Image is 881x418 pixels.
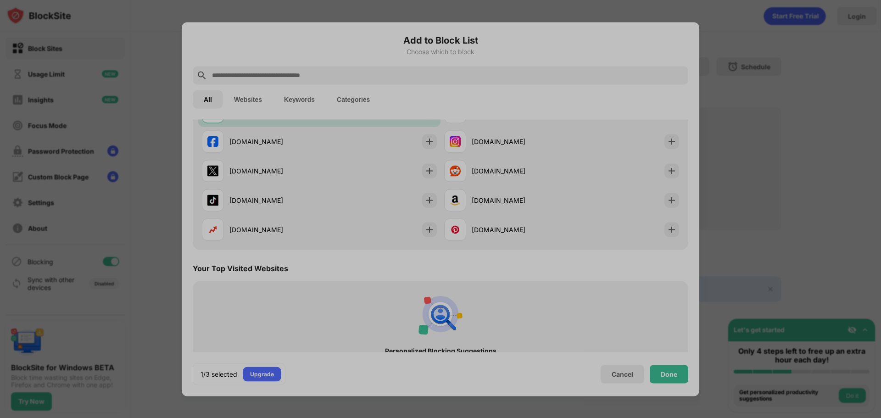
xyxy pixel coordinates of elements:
[661,370,677,378] div: Done
[223,90,273,108] button: Websites
[250,369,274,379] div: Upgrade
[229,137,319,146] div: [DOMAIN_NAME]
[612,370,633,378] div: Cancel
[207,136,218,147] img: favicons
[472,195,562,205] div: [DOMAIN_NAME]
[196,70,207,81] img: search.svg
[273,90,326,108] button: Keywords
[193,48,688,55] div: Choose which to block
[201,369,237,379] div: 1/3 selected
[450,224,461,235] img: favicons
[450,136,461,147] img: favicons
[207,195,218,206] img: favicons
[193,90,223,108] button: All
[193,263,288,273] div: Your Top Visited Websites
[326,90,381,108] button: Categories
[472,137,562,146] div: [DOMAIN_NAME]
[450,165,461,176] img: favicons
[472,225,562,234] div: [DOMAIN_NAME]
[207,224,218,235] img: favicons
[193,33,688,47] h6: Add to Block List
[418,292,463,336] img: personal-suggestions.svg
[472,166,562,176] div: [DOMAIN_NAME]
[229,166,319,176] div: [DOMAIN_NAME]
[229,195,319,205] div: [DOMAIN_NAME]
[450,195,461,206] img: favicons
[207,165,218,176] img: favicons
[209,347,672,354] div: Personalized Blocking Suggestions
[229,225,319,234] div: [DOMAIN_NAME]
